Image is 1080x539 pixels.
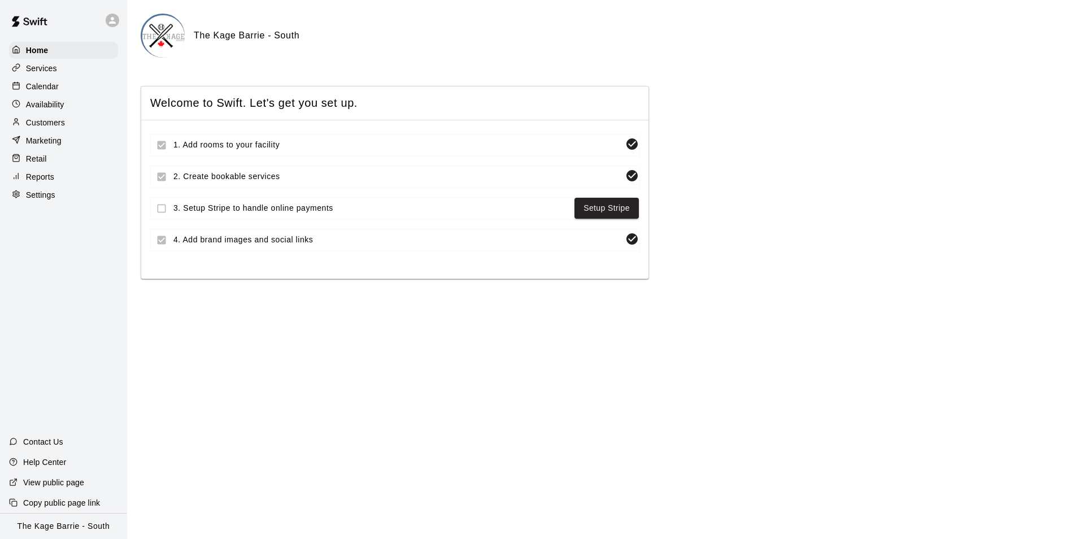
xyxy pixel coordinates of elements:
[173,139,621,151] span: 1. Add rooms to your facility
[9,186,118,203] a: Settings
[9,150,118,167] a: Retail
[18,520,110,532] p: The Kage Barrie - South
[173,234,621,246] span: 4. Add brand images and social links
[9,168,118,185] a: Reports
[574,198,639,219] button: Setup Stripe
[173,171,621,182] span: 2. Create bookable services
[26,63,57,74] p: Services
[26,171,54,182] p: Reports
[142,15,185,58] img: The Kage Barrie - South logo
[26,117,65,128] p: Customers
[173,202,570,214] span: 3. Setup Stripe to handle online payments
[9,96,118,113] a: Availability
[26,99,64,110] p: Availability
[26,81,59,92] p: Calendar
[26,189,55,201] p: Settings
[9,42,118,59] a: Home
[23,457,66,468] p: Help Center
[23,477,84,488] p: View public page
[26,153,47,164] p: Retail
[23,497,100,508] p: Copy public page link
[26,45,49,56] p: Home
[9,132,118,149] a: Marketing
[26,135,62,146] p: Marketing
[194,28,299,43] h6: The Kage Barrie - South
[9,60,118,77] a: Services
[583,201,630,215] a: Setup Stripe
[23,436,63,447] p: Contact Us
[9,114,118,131] a: Customers
[150,95,639,111] span: Welcome to Swift. Let's get you set up.
[9,78,118,95] a: Calendar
